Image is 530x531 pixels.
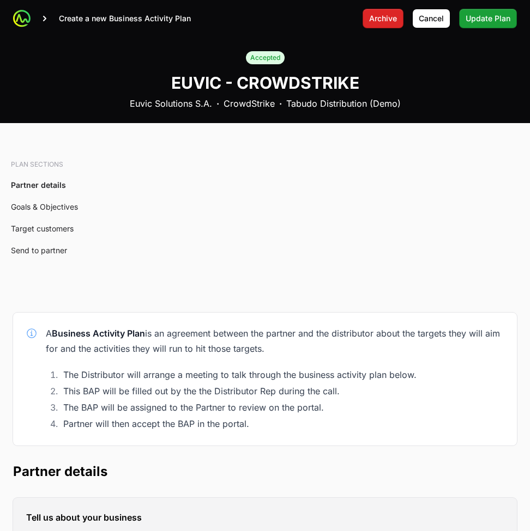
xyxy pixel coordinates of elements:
[130,97,401,110] div: Euvic Solutions S.A. CrowdStrike Tabudo Distribution (Demo)
[46,326,504,356] div: A is an agreement between the partner and the distributor about the targets they will aim for and...
[459,9,517,28] button: Update Plan
[11,224,74,233] a: Target customers
[419,12,444,25] span: Cancel
[466,12,510,25] span: Update Plan
[11,202,78,211] a: Goals & Objectives
[60,400,504,415] li: The BAP will be assigned to the Partner to review on the portal.
[60,367,504,382] li: The Distributor will arrange a meeting to talk through the business activity plan below.
[59,13,191,24] p: Create a new Business Activity Plan
[216,97,219,110] b: ·
[13,463,517,480] h2: Partner details
[60,383,504,399] li: This BAP will be filled out by the the Distributor Rep during the call.
[171,73,359,93] h1: EUVIC - CROWDSTRIKE
[11,160,519,169] h3: Plan sections
[13,10,31,27] img: ActivitySource
[279,97,282,110] b: ·
[26,511,504,524] h3: Tell us about your business
[11,180,66,190] a: Partner details
[369,12,397,25] span: Archive
[52,328,145,339] strong: Business Activity Plan
[11,246,67,255] a: Send to partner
[363,9,403,28] button: Archive
[412,9,450,28] button: Cancel
[60,416,504,431] li: Partner will then accept the BAP in the portal.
